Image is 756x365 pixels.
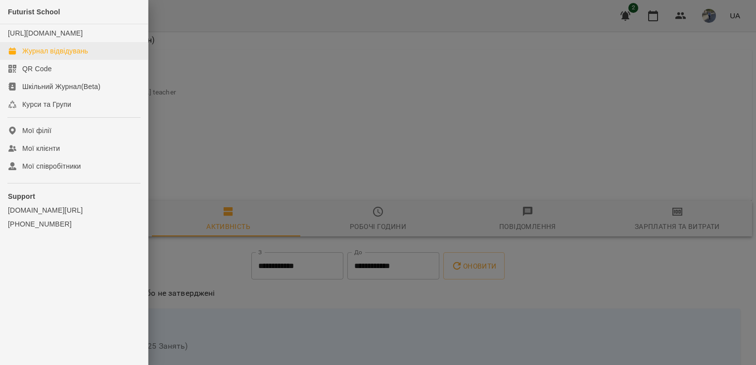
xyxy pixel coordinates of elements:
[8,219,140,229] a: [PHONE_NUMBER]
[8,29,83,37] a: [URL][DOMAIN_NAME]
[22,126,51,136] div: Мої філії
[8,8,60,16] span: Futurist School
[22,99,71,109] div: Курси та Групи
[8,205,140,215] a: [DOMAIN_NAME][URL]
[22,46,88,56] div: Журнал відвідувань
[22,161,81,171] div: Мої співробітники
[8,191,140,201] p: Support
[22,82,100,91] div: Шкільний Журнал(Beta)
[22,143,60,153] div: Мої клієнти
[22,64,52,74] div: QR Code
